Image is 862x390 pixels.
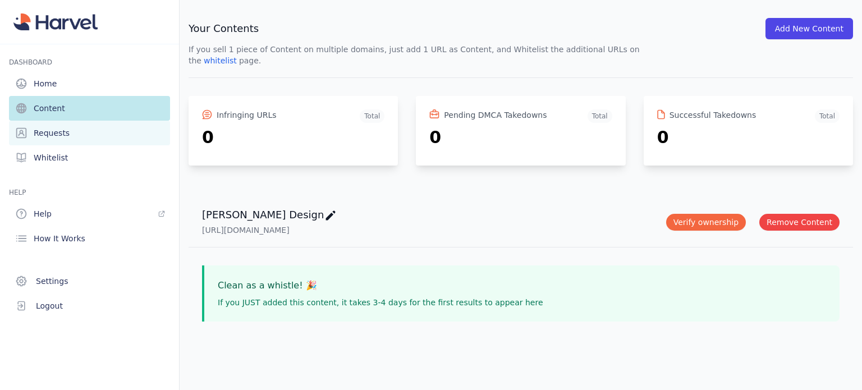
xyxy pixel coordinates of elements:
p: [URL][DOMAIN_NAME] [202,224,337,236]
p: If you sell 1 piece of Content on multiple domains, just add 1 URL as Content, and Whitelist the ... [189,44,691,66]
h3: Infringing URLs [217,109,277,123]
a: Settings [9,269,170,293]
p: If you JUST added this content, it takes 3-4 days for the first results to appear here [218,297,813,308]
a: Whitelist [9,145,170,170]
span: Settings [36,276,68,287]
h2: 0 [657,127,840,148]
button: Remove Content [759,214,840,231]
a: Home [9,71,170,96]
span: Home [34,78,57,89]
img: Harvel [13,13,98,30]
span: Logout [36,300,63,311]
span: Total [360,109,384,123]
span: Total [588,109,612,123]
span: [PERSON_NAME] Design [202,209,337,221]
h3: Clean as a whistle! 🎉 [218,279,317,292]
h3: Dashboard [9,58,170,67]
span: Help [34,208,52,219]
h3: HELP [9,188,170,197]
a: Help [9,201,170,226]
h2: 0 [202,127,384,148]
a: Requests [9,121,170,145]
a: Content [9,96,170,121]
button: Logout [9,293,170,318]
a: whitelist [201,56,239,65]
button: Verify ownership [666,214,746,231]
button: Add New Content [765,18,853,39]
h3: Pending DMCA Takedowns [444,109,547,123]
a: How It Works [9,226,170,251]
span: Content [34,103,65,114]
span: How It Works [34,233,85,244]
span: Requests [34,127,70,139]
span: Total [815,109,840,123]
span: Whitelist [34,152,68,163]
h2: 0 [429,127,612,148]
h3: Successful Takedowns [670,109,756,123]
h3: Your Contents [189,22,259,35]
